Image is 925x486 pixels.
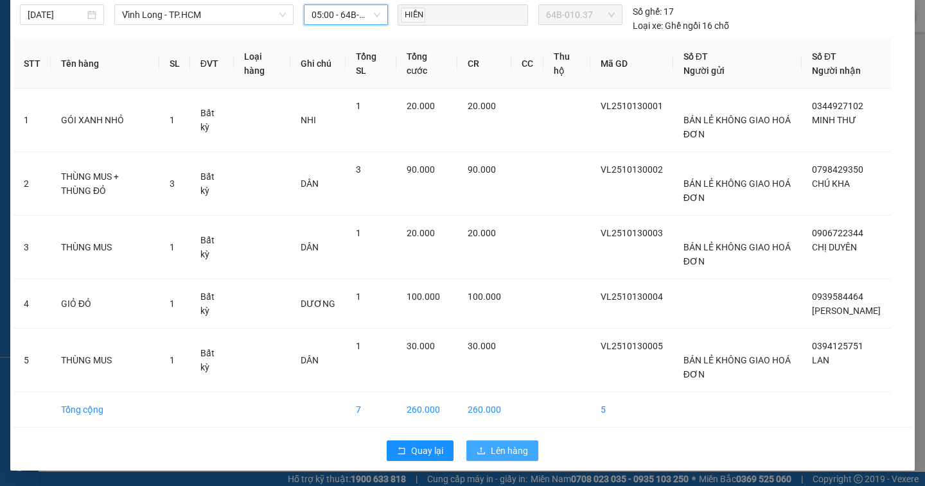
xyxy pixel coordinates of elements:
[407,228,435,238] span: 20.000
[812,65,861,76] span: Người nhận
[234,39,290,89] th: Loại hàng
[812,101,863,111] span: 0344927102
[170,355,175,365] span: 1
[51,329,159,392] td: THÙNG MUS
[290,39,346,89] th: Ghi chú
[546,5,614,24] span: 64B-010.37
[633,19,663,33] span: Loại xe:
[279,11,286,19] span: down
[84,12,114,26] span: Nhận:
[491,444,528,458] span: Lên hàng
[51,392,159,428] td: Tổng cộng
[633,4,662,19] span: Số ghế:
[407,101,435,111] span: 20.000
[411,444,443,458] span: Quay lại
[301,178,319,189] span: DÂN
[590,39,673,89] th: Mã GD
[601,341,663,351] span: VL2510130005
[543,39,590,89] th: Thu hộ
[396,392,458,428] td: 260.000
[301,115,316,125] span: NHI
[356,228,361,238] span: 1
[11,11,75,42] div: Vĩnh Long
[84,42,186,57] div: LAN
[159,39,190,89] th: SL
[346,392,396,428] td: 7
[633,19,729,33] div: Ghế ngồi 16 chỗ
[190,39,234,89] th: ĐVT
[51,216,159,279] td: THÙNG MUS
[511,39,543,89] th: CC
[13,89,51,152] td: 1
[84,11,186,42] div: TP. [PERSON_NAME]
[190,152,234,216] td: Bất kỳ
[51,39,159,89] th: Tên hàng
[457,39,511,89] th: CR
[812,355,829,365] span: LAN
[190,216,234,279] td: Bất kỳ
[387,440,454,461] button: rollbackQuay lại
[190,279,234,329] td: Bất kỳ
[683,65,725,76] span: Người gửi
[812,178,850,189] span: CHÚ KHA
[812,306,881,316] span: [PERSON_NAME]
[13,39,51,89] th: STT
[683,178,791,203] span: BÁN LẺ KHÔNG GIAO HOÁ ĐƠN
[356,164,361,175] span: 3
[812,51,836,62] span: Số ĐT
[170,178,175,189] span: 3
[122,5,286,24] span: Vĩnh Long - TP.HCM
[401,8,425,22] span: HIỀN
[51,89,159,152] td: GÓI XANH NHỎ
[51,279,159,329] td: GIỎ ĐỎ
[468,164,496,175] span: 90.000
[683,355,791,379] span: BÁN LẺ KHÔNG GIAO HOÁ ĐƠN
[13,152,51,216] td: 2
[812,164,863,175] span: 0798429350
[407,291,440,302] span: 100.000
[457,392,511,428] td: 260.000
[812,228,863,238] span: 0906722344
[397,446,406,456] span: rollback
[466,440,538,461] button: uploadLên hàng
[812,115,856,125] span: MINH THƯ
[301,355,319,365] span: DÂN
[468,228,496,238] span: 20.000
[170,115,175,125] span: 1
[356,341,361,351] span: 1
[468,341,496,351] span: 30.000
[356,101,361,111] span: 1
[28,8,85,22] input: 13/10/2025
[13,329,51,392] td: 5
[633,4,674,19] div: 17
[13,279,51,329] td: 4
[51,152,159,216] td: THÙNG MUS + THÙNG ĐỎ
[170,299,175,309] span: 1
[590,392,673,428] td: 5
[683,115,791,139] span: BÁN LẺ KHÔNG GIAO HOÁ ĐƠN
[170,242,175,252] span: 1
[468,101,496,111] span: 20.000
[312,5,380,24] span: 05:00 - 64B-010.37
[356,291,361,302] span: 1
[13,216,51,279] td: 3
[396,39,458,89] th: Tổng cước
[190,89,234,152] td: Bất kỳ
[190,329,234,392] td: Bất kỳ
[812,242,857,252] span: CHỊ DUYÊN
[601,101,663,111] span: VL2510130001
[301,299,335,309] span: DƯƠNG
[477,446,486,456] span: upload
[301,242,319,252] span: DÂN
[812,341,863,351] span: 0394125751
[346,39,396,89] th: Tổng SL
[407,164,435,175] span: 90.000
[407,341,435,351] span: 30.000
[601,291,663,302] span: VL2510130004
[11,12,31,26] span: Gửi:
[683,242,791,266] span: BÁN LẺ KHÔNG GIAO HOÁ ĐƠN
[11,42,75,103] div: BÁN LẺ KHÔNG GIAO HOÁ ĐƠN
[84,57,186,75] div: 0394125751
[683,51,708,62] span: Số ĐT
[601,164,663,175] span: VL2510130002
